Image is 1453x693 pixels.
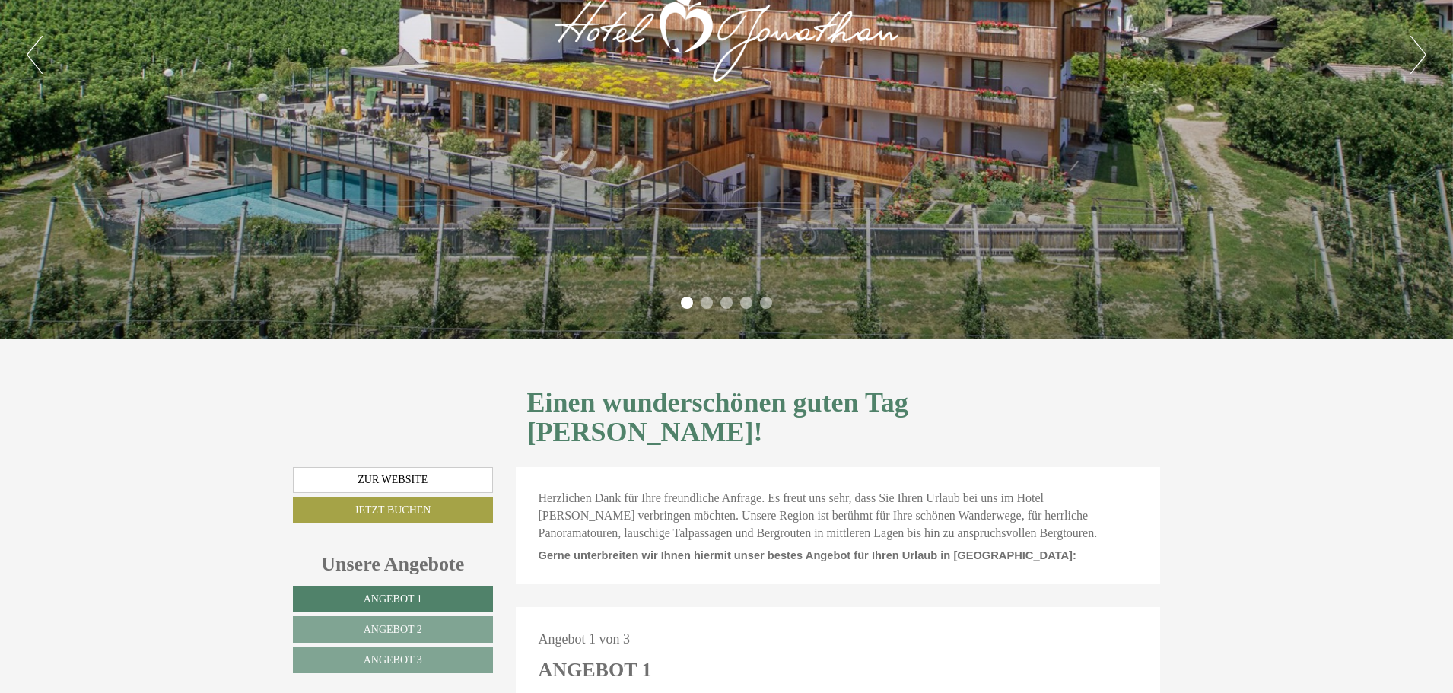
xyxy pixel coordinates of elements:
[539,549,1076,561] span: Gerne unterbreiten wir Ihnen hiermit unser bestes Angebot für Ihren Urlaub in [GEOGRAPHIC_DATA]:
[539,656,652,684] div: Angebot 1
[1410,36,1426,74] button: Next
[293,497,493,523] a: Jetzt buchen
[527,388,1149,448] h1: Einen wunderschönen guten Tag [PERSON_NAME]!
[364,593,422,605] span: Angebot 1
[364,654,422,666] span: Angebot 3
[539,631,631,647] span: Angebot 1 von 3
[293,550,493,578] div: Unsere Angebote
[27,36,43,74] button: Previous
[539,490,1138,542] p: Herzlichen Dank für Ihre freundliche Anfrage. Es freut uns sehr, dass Sie Ihren Urlaub bei uns im...
[293,467,493,493] a: Zur Website
[364,624,422,635] span: Angebot 2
